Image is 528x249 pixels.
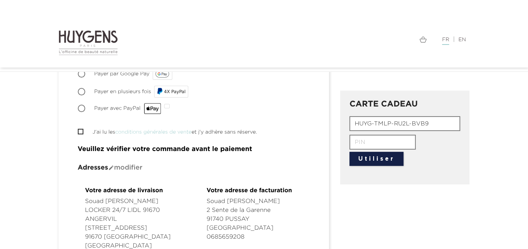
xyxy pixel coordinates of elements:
div: | [270,35,470,44]
iframe: PayPal Message 1 [348,68,462,80]
span: Payer avec PayPal [94,106,161,111]
h3: CARTE CADEAU [349,100,460,109]
h4: Adresses [78,164,310,172]
img: google_pay [155,70,169,78]
h4: Votre adresse de livraison [85,188,181,194]
i: mode_edit [108,165,114,171]
label: J'ai lu les et j'y adhère sans réserve. [93,128,257,136]
span: Payer en plusieurs fois [94,89,151,94]
h4: Votre adresse de facturation [207,188,302,194]
span: Modifier [108,164,142,171]
input: PIN [349,135,416,150]
button: Utiliser [349,152,404,166]
img: Huygens logo [59,30,118,56]
a: conditions générales de vente [115,130,192,135]
span: 4X PayPal [164,89,186,94]
span: Payer par Google Pay [94,71,149,76]
input: Numéro [349,116,460,131]
h4: Veuillez vérifier votre commande avant le paiement [78,146,310,153]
